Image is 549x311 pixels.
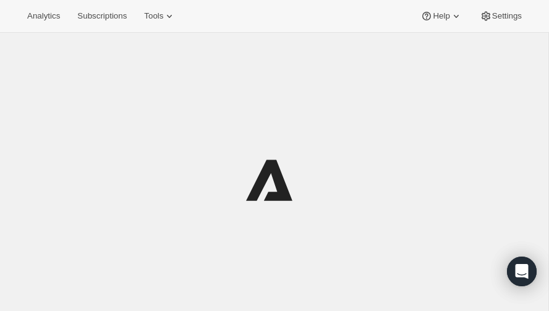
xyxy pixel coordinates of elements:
button: Analytics [20,7,67,25]
span: Analytics [27,11,60,21]
button: Settings [472,7,529,25]
span: Help [433,11,449,21]
div: Open Intercom Messenger [507,257,537,286]
button: Help [413,7,469,25]
span: Subscriptions [77,11,127,21]
span: Tools [144,11,163,21]
span: Settings [492,11,522,21]
button: Tools [137,7,183,25]
button: Subscriptions [70,7,134,25]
